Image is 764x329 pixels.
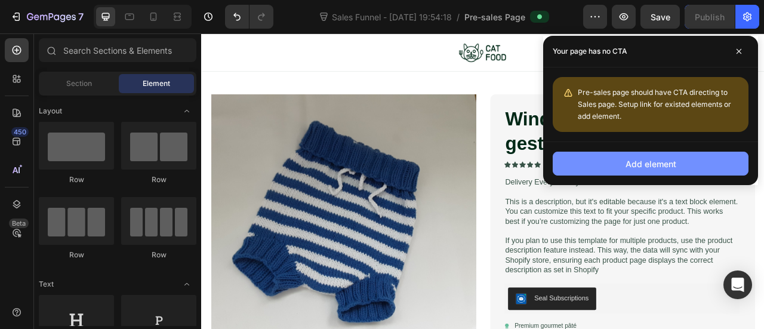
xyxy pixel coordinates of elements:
div: Row [39,174,114,185]
span: / [457,11,460,23]
div: Add element [626,158,676,170]
div: Undo/Redo [225,5,273,29]
span: Section [66,78,92,89]
button: Publish [685,5,735,29]
p: If you plan to use this template for multiple products, use the product description feature inste... [386,257,683,307]
div: Row [121,174,196,185]
p: Your page has no CTA [553,45,627,57]
span: Pre-sales Page [464,11,525,23]
span: Sales Funnel - [DATE] 19:54:18 [329,11,454,23]
h1: Windelhose Blau/Weiß gestreift Größe 62/68 [385,91,684,156]
iframe: Design area [201,33,764,329]
p: Rated 4.7 Stars (465 reviews) [440,162,543,172]
span: Toggle open [177,102,196,121]
button: 7 [5,5,89,29]
span: Pre-sales page should have CTA directing to Sales page. Setup link for existed elements or add el... [578,88,731,121]
span: Text [39,279,54,290]
span: Element [143,78,170,89]
span: Toggle open [177,275,196,294]
input: Search Sections & Elements [39,38,196,62]
span: Save [651,12,670,22]
div: Row [121,250,196,260]
p: This is a description, but it's editable because it's a text block element. You can customize thi... [386,208,683,245]
span: Layout [39,106,62,116]
div: Publish [695,11,725,23]
p: Delivery Every 30 Days [386,183,683,196]
div: 450 [11,127,29,137]
div: Row [39,250,114,260]
p: 7 [78,10,84,24]
div: Open Intercom Messenger [723,270,752,299]
div: Beta [9,219,29,228]
button: Save [640,5,680,29]
button: Add element [553,152,748,176]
